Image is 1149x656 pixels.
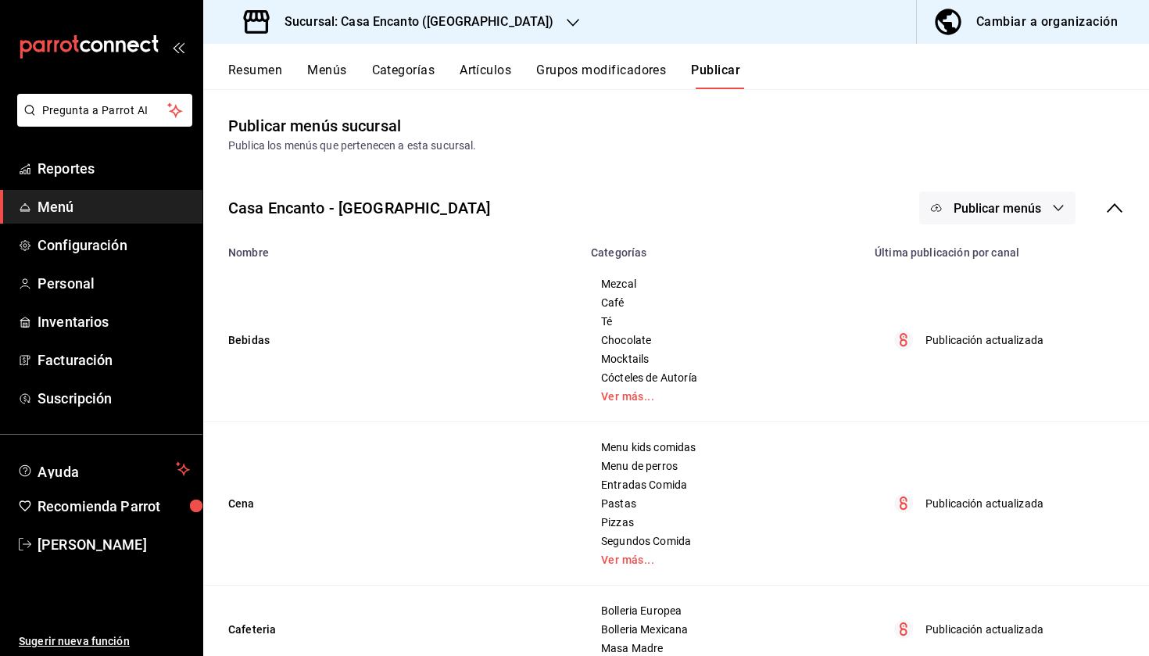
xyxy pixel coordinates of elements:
span: Configuración [38,235,190,256]
span: Sugerir nueva función [19,633,190,650]
div: Publica los menús que pertenecen a esta sucursal. [228,138,1124,154]
button: Resumen [228,63,282,89]
button: Artículos [460,63,511,89]
span: Bolleria Europea [601,605,846,616]
button: Publicar menús [919,192,1076,224]
h3: Sucursal: Casa Encanto ([GEOGRAPHIC_DATA]) [272,13,554,31]
p: Publicación actualizada [925,332,1043,349]
span: Publicar menús [954,201,1041,216]
span: Facturación [38,350,190,371]
p: Publicación actualizada [925,496,1043,512]
span: Pizzas [601,517,846,528]
span: Recomienda Parrot [38,496,190,517]
span: Cócteles de Autoría [601,372,846,383]
th: Última publicación por canal [865,237,1149,259]
a: Pregunta a Parrot AI [11,113,192,130]
span: Inventarios [38,311,190,332]
span: Menu de perros [601,461,846,471]
span: Personal [38,273,190,294]
th: Nombre [203,237,582,259]
span: Pastas [601,498,846,509]
span: Segundos Comida [601,536,846,547]
button: Publicar [691,63,740,89]
a: Ver más... [601,554,846,565]
td: Cena [203,422,582,586]
span: Masa Madre [601,643,846,654]
span: Té [601,316,846,327]
span: Pregunta a Parrot AI [42,102,168,119]
span: Chocolate [601,335,846,346]
button: open_drawer_menu [172,41,184,53]
div: navigation tabs [228,63,1149,89]
span: [PERSON_NAME] [38,534,190,555]
span: Suscripción [38,388,190,409]
a: Ver más... [601,391,846,402]
button: Categorías [372,63,435,89]
span: Menú [38,196,190,217]
div: Casa Encanto - [GEOGRAPHIC_DATA] [228,196,490,220]
div: Cambiar a organización [976,11,1118,33]
span: Ayuda [38,460,170,479]
button: Grupos modificadores [536,63,666,89]
span: Entradas Comida [601,479,846,490]
p: Publicación actualizada [925,622,1043,638]
span: Café [601,297,846,308]
th: Categorías [582,237,865,259]
span: Mocktails [601,353,846,364]
button: Menús [307,63,346,89]
button: Pregunta a Parrot AI [17,94,192,127]
div: Publicar menús sucursal [228,114,401,138]
span: Menu kids comidas [601,442,846,453]
span: Bolleria Mexicana [601,624,846,635]
td: Bebidas [203,259,582,422]
span: Reportes [38,158,190,179]
span: Mezcal [601,278,846,289]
